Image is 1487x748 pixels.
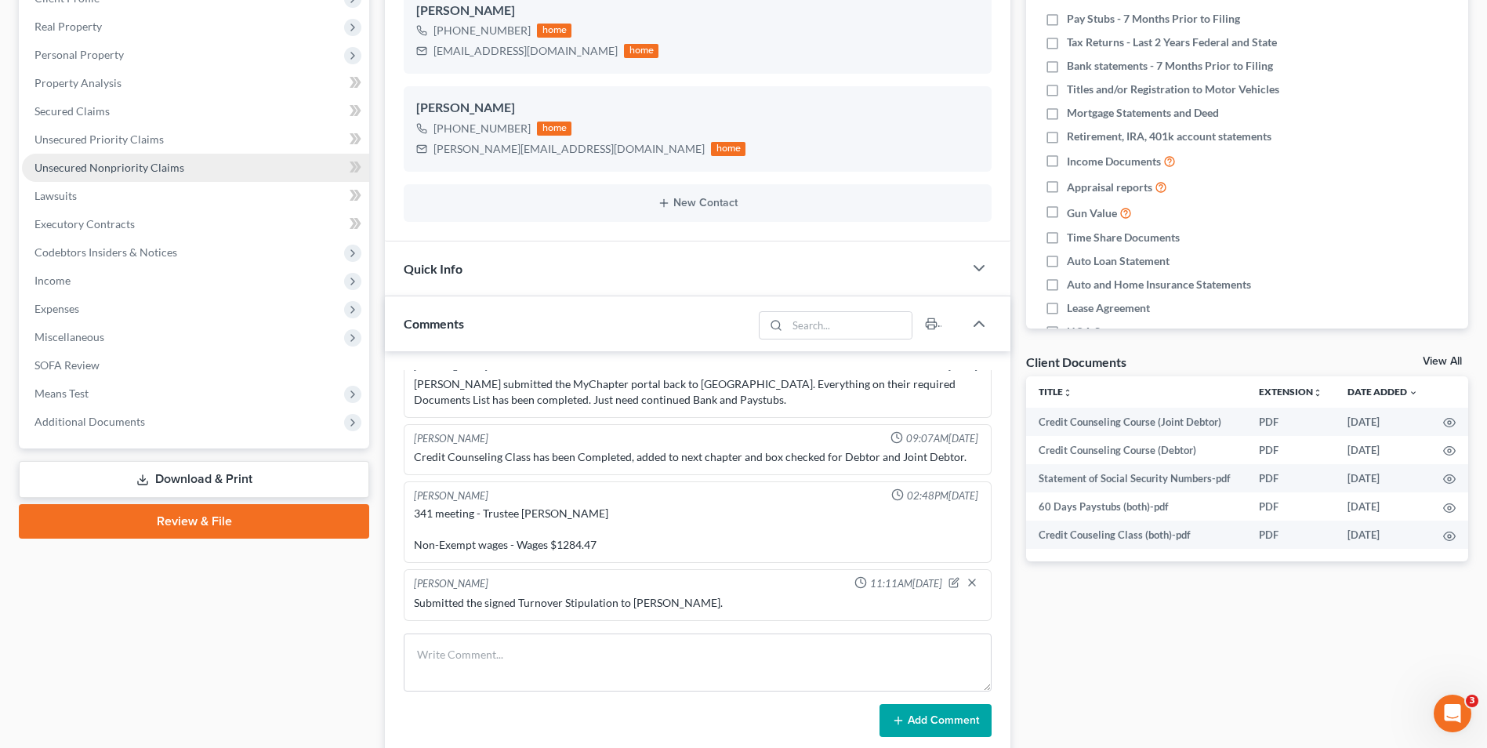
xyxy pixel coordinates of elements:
td: PDF [1246,464,1335,492]
a: Review & File [19,504,369,539]
span: 02:48PM[DATE] [907,488,978,503]
span: Retirement, IRA, 401k account statements [1067,129,1271,144]
div: home [537,24,571,38]
span: Codebtors Insiders & Notices [34,245,177,259]
td: Credit Counseling Course (Joint Debtor) [1026,408,1246,436]
a: Date Added expand_more [1347,386,1418,398]
td: 60 Days Paystubs (both)-pdf [1026,492,1246,521]
span: Lawsuits [34,189,77,202]
td: PDF [1246,408,1335,436]
span: Unsecured Priority Claims [34,133,164,146]
span: Unsecured Nonpriority Claims [34,161,184,174]
span: SOFA Review [34,358,100,372]
a: Titleunfold_more [1039,386,1072,398]
span: Tax Returns - Last 2 Years Federal and State [1067,34,1277,50]
td: [DATE] [1335,408,1431,436]
span: Titles and/or Registration to Motor Vehicles [1067,82,1279,97]
span: Miscellaneous [34,330,104,343]
i: unfold_more [1313,388,1322,398]
td: [DATE] [1335,521,1431,549]
span: Real Property [34,20,102,33]
td: PDF [1246,521,1335,549]
div: [PERSON_NAME][EMAIL_ADDRESS][DOMAIN_NAME] [433,141,705,157]
span: Income [34,274,71,287]
div: [PHONE_NUMBER] [433,23,531,38]
span: Comments [404,316,464,331]
a: View All [1423,356,1462,367]
div: 341 meeting - Trustee [PERSON_NAME] Non-Exempt wages - Wages $1284.47 [414,506,981,553]
a: Extensionunfold_more [1259,386,1322,398]
span: Quick Info [404,261,462,276]
span: Expenses [34,302,79,315]
div: [PERSON_NAME] [414,488,488,503]
span: Additional Documents [34,415,145,428]
span: Pay Stubs - 7 Months Prior to Filing [1067,11,1240,27]
i: unfold_more [1063,388,1072,398]
span: Executory Contracts [34,217,135,231]
span: Secured Claims [34,104,110,118]
div: [PERSON_NAME] [416,2,979,20]
div: home [624,44,658,58]
div: home [711,142,745,156]
button: New Contact [416,197,979,209]
td: [DATE] [1335,464,1431,492]
span: Mortgage Statements and Deed [1067,105,1219,121]
a: Unsecured Nonpriority Claims [22,154,369,182]
span: Bank statements - 7 Months Prior to Filing [1067,58,1273,74]
td: Credit Couseling Class (both)-pdf [1026,521,1246,549]
a: Lawsuits [22,182,369,210]
span: Gun Value [1067,205,1117,221]
td: PDF [1246,436,1335,464]
div: Submitted the signed Turnover Stipulation to [PERSON_NAME]. [414,595,981,611]
a: Unsecured Priority Claims [22,125,369,154]
span: 3 [1466,695,1478,707]
div: [PERSON_NAME] submitted the MyChapter portal back to [GEOGRAPHIC_DATA]. Everything on their requi... [414,376,981,408]
a: Executory Contracts [22,210,369,238]
span: 09:07AM[DATE] [906,431,978,446]
td: Credit Counseling Course (Debtor) [1026,436,1246,464]
td: [DATE] [1335,436,1431,464]
span: 11:11AM[DATE] [870,576,942,591]
iframe: Intercom live chat [1434,695,1471,732]
i: expand_more [1409,388,1418,398]
span: Auto and Home Insurance Statements [1067,277,1251,292]
div: [PERSON_NAME] [414,431,488,446]
span: Personal Property [34,48,124,61]
a: Download & Print [19,461,369,498]
a: Property Analysis [22,69,369,97]
td: [DATE] [1335,492,1431,521]
button: Add Comment [880,704,992,737]
span: Appraisal reports [1067,180,1152,195]
div: [EMAIL_ADDRESS][DOMAIN_NAME] [433,43,618,59]
a: Secured Claims [22,97,369,125]
div: [PERSON_NAME] [416,99,979,118]
input: Search... [787,312,912,339]
div: [PERSON_NAME] [414,576,488,592]
div: Client Documents [1026,354,1126,370]
span: Lease Agreement [1067,300,1150,316]
span: HOA Statement [1067,324,1144,340]
td: Statement of Social Security Numbers-pdf [1026,464,1246,492]
td: PDF [1246,492,1335,521]
a: SOFA Review [22,351,369,379]
span: Property Analysis [34,76,121,89]
div: home [537,122,571,136]
span: Auto Loan Statement [1067,253,1170,269]
span: Time Share Documents [1067,230,1180,245]
div: Credit Counseling Class has been Completed, added to next chapter and box checked for Debtor and ... [414,449,981,465]
span: Means Test [34,387,89,400]
div: [PHONE_NUMBER] [433,121,531,136]
span: Income Documents [1067,154,1161,169]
